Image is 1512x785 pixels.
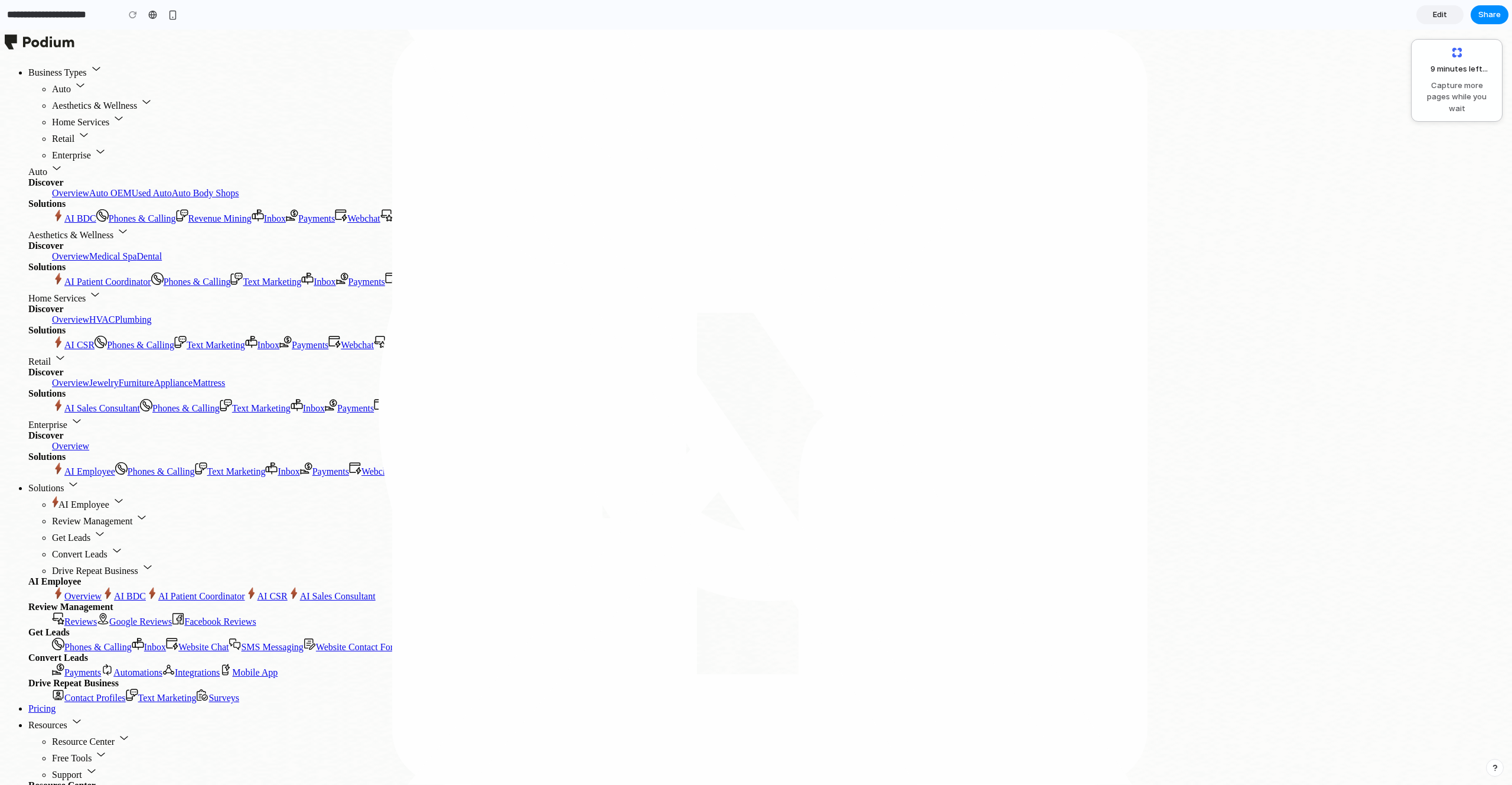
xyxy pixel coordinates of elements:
button: Share [1471,5,1508,24]
iframe: podium webchat widget bubble [1394,696,1512,755]
span: Capture more pages while you wait [1419,80,1495,115]
iframe: podium webchat widget prompt [1311,583,1512,711]
span: 9 minutes left ... [1422,63,1488,75]
a: Edit [1416,5,1464,24]
span: Share [1478,9,1501,21]
span: Edit [1433,9,1447,21]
